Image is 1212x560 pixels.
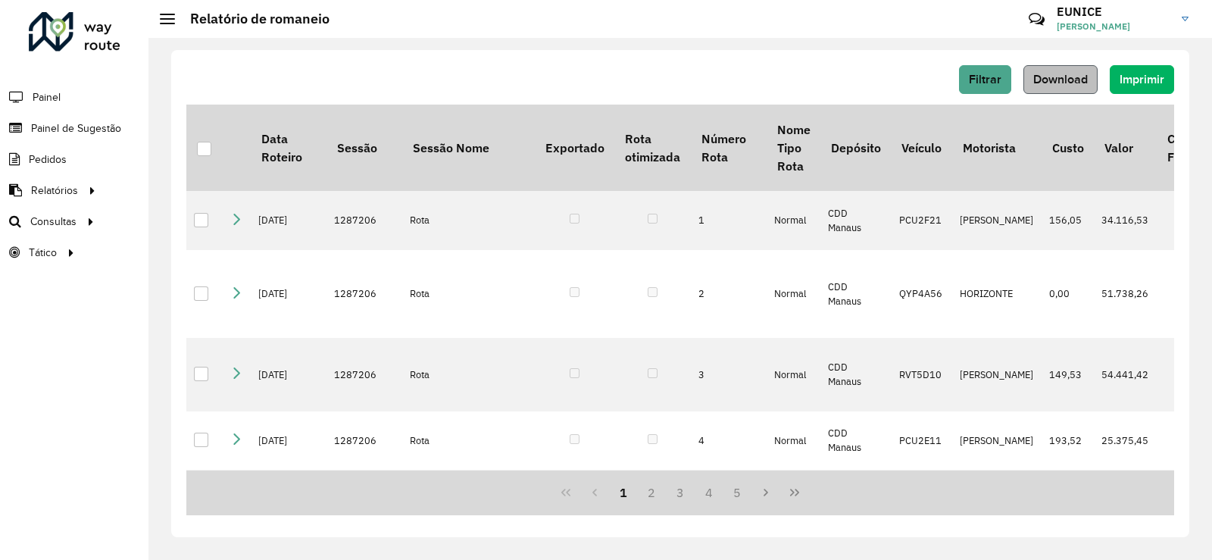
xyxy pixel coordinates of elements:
td: Rota [402,191,535,250]
h3: EUNICE [1057,5,1170,19]
th: Sessão Nome [402,105,535,191]
td: [PERSON_NAME] [952,338,1042,411]
th: Depósito [820,105,891,191]
td: CDD Manaus [820,470,891,514]
td: 193,52 [1042,411,1094,471]
td: RVT5D10 [892,338,952,411]
td: CDD Manaus [820,338,891,411]
td: 54.441,42 [1094,338,1157,411]
td: 1287206 [326,191,402,250]
button: Next Page [751,478,780,507]
span: Tático [29,245,57,261]
td: 1287206 [326,470,402,514]
td: Normal [767,338,820,411]
td: 1287206 [326,338,402,411]
td: QYP4A56 [892,250,952,338]
td: 156,05 [1042,191,1094,250]
td: Normal [767,470,820,514]
span: Download [1033,73,1088,86]
td: 51.738,26 [1094,250,1157,338]
button: 3 [666,478,695,507]
button: 1 [609,478,638,507]
th: Número Rota [691,105,767,191]
button: Download [1023,65,1098,94]
td: [DATE] [251,411,326,471]
span: Pedidos [29,152,67,167]
td: PCU2E11 [892,411,952,471]
th: Sessão [326,105,402,191]
td: 1 [691,191,767,250]
td: 132,93 [1042,470,1094,514]
td: [DATE] [251,470,326,514]
th: Nome Tipo Rota [767,105,820,191]
th: Rota otimizada [614,105,690,191]
button: Last Page [780,478,809,507]
span: Relatórios [31,183,78,199]
td: Rota [402,250,535,338]
td: Normal [767,191,820,250]
td: CDD Manaus [820,250,891,338]
td: 2 [691,250,767,338]
td: Normal [767,411,820,471]
td: CDD Manaus [820,191,891,250]
td: HORIZONTE [952,250,1042,338]
th: Exportado [535,105,614,191]
span: Consultas [30,214,77,230]
td: Rota [402,411,535,471]
td: Normal [767,250,820,338]
a: Contato Rápido [1020,3,1053,36]
td: Rota [402,338,535,411]
th: Custo [1042,105,1094,191]
td: CDD Manaus [820,411,891,471]
th: Motorista [952,105,1042,191]
td: 149,53 [1042,338,1094,411]
span: Imprimir [1120,73,1164,86]
td: [PERSON_NAME] [952,191,1042,250]
td: 0,00 [1042,250,1094,338]
td: [DATE] [251,338,326,411]
button: 4 [695,478,723,507]
td: PCU2A71 [892,470,952,514]
h2: Relatório de romaneio [175,11,330,27]
td: 1287206 [326,411,402,471]
th: Veículo [892,105,952,191]
td: 25.375,45 [1094,411,1157,471]
td: 34.116,53 [1094,191,1157,250]
span: Filtrar [969,73,1001,86]
span: Painel de Sugestão [31,120,121,136]
td: 5 [691,470,767,514]
span: [PERSON_NAME] [1057,20,1170,33]
td: 24.756,76 [1094,470,1157,514]
td: PCU2F21 [892,191,952,250]
td: [PERSON_NAME] [952,411,1042,471]
span: Painel [33,89,61,105]
th: Valor [1094,105,1157,191]
td: 4 [691,411,767,471]
button: Filtrar [959,65,1011,94]
td: 1287206 [326,250,402,338]
td: Rota [402,470,535,514]
th: Data Roteiro [251,105,326,191]
button: Imprimir [1110,65,1174,94]
td: [DATE] [251,250,326,338]
button: 5 [723,478,752,507]
button: 2 [637,478,666,507]
td: [DATE] [251,191,326,250]
td: 3 [691,338,767,411]
td: [PERSON_NAME] [952,470,1042,514]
